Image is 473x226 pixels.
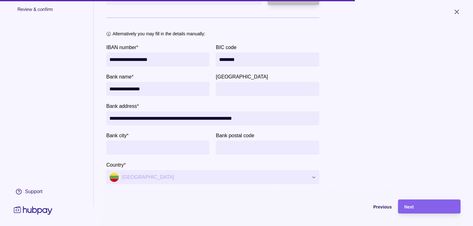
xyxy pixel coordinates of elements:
[219,82,316,96] input: Bank province
[106,133,127,138] p: Bank city
[329,199,392,213] button: Previous
[216,132,254,139] label: Bank postal code
[109,141,206,155] input: Bank city
[25,188,43,195] div: Support
[106,103,137,109] p: Bank address
[106,132,128,139] label: Bank city
[216,133,254,138] p: Bank postal code
[219,141,316,155] input: Bank postal code
[113,30,205,37] p: Alternatively you may fill in the details manually:
[404,204,414,209] span: Next
[13,185,54,198] a: Support
[106,73,133,80] label: Bank name
[106,162,124,168] p: Country
[216,45,236,50] p: BIC code
[106,43,138,51] label: IBAN number
[219,53,316,67] input: BIC code
[216,74,268,79] p: [GEOGRAPHIC_DATA]
[106,74,132,79] p: Bank name
[106,161,126,168] label: Country
[109,111,316,125] input: Bank address
[216,43,236,51] label: BIC code
[18,6,72,18] span: Review & confirm
[216,73,268,80] label: Bank province
[109,82,206,96] input: bankName
[106,102,139,110] label: Bank address
[106,45,136,50] p: IBAN number
[398,199,460,213] button: Next
[445,5,468,19] button: Close
[109,53,206,67] input: IBAN number
[373,204,392,209] span: Previous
